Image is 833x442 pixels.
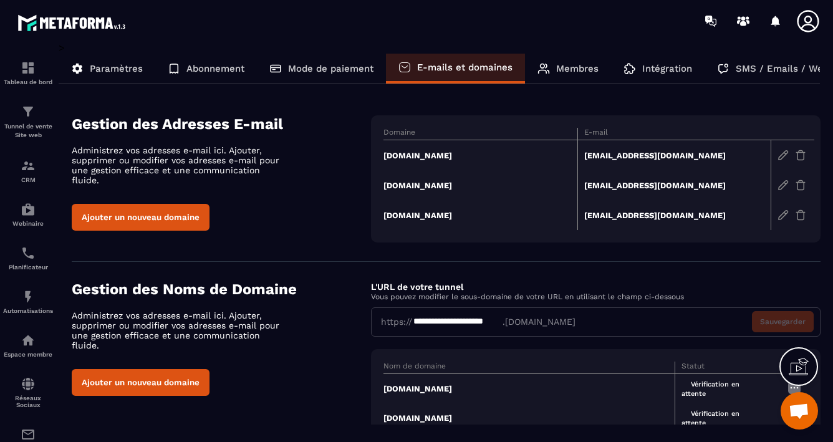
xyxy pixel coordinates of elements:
[3,51,53,95] a: formationformationTableau de bord
[383,128,577,140] th: Domaine
[3,307,53,314] p: Automatisations
[3,220,53,227] p: Webinaire
[21,202,36,217] img: automations
[577,128,771,140] th: E-mail
[72,281,371,298] h4: Gestion des Noms de Domaine
[681,377,739,401] span: Vérification en attente
[21,60,36,75] img: formation
[3,264,53,271] p: Planificateur
[795,150,806,161] img: trash-gr.2c9399ab.svg
[90,63,143,74] p: Paramètres
[383,140,577,171] td: [DOMAIN_NAME]
[371,292,821,301] p: Vous pouvez modifier le sous-domaine de votre URL en utilisant le champ ci-dessous
[186,63,244,74] p: Abonnement
[681,406,739,430] span: Vérification en attente
[3,351,53,358] p: Espace membre
[642,63,692,74] p: Intégration
[795,180,806,191] img: trash-gr.2c9399ab.svg
[3,95,53,149] a: formationformationTunnel de vente Site web
[675,362,781,374] th: Statut
[72,145,290,185] p: Administrez vos adresses e-mail ici. Ajouter, supprimer ou modifier vos adresses e-mail pour une ...
[21,246,36,261] img: scheduler
[556,63,599,74] p: Membres
[383,200,577,230] td: [DOMAIN_NAME]
[3,79,53,85] p: Tableau de bord
[778,209,789,221] img: edit-gr.78e3acdd.svg
[3,193,53,236] a: automationsautomationsWebinaire
[3,367,53,418] a: social-networksocial-networkRéseaux Sociaux
[383,170,577,200] td: [DOMAIN_NAME]
[17,11,130,34] img: logo
[3,176,53,183] p: CRM
[795,209,806,221] img: trash-gr.2c9399ab.svg
[371,282,463,292] label: L'URL de votre tunnel
[21,427,36,442] img: email
[778,180,789,191] img: edit-gr.78e3acdd.svg
[577,170,771,200] td: [EMAIL_ADDRESS][DOMAIN_NAME]
[383,362,675,374] th: Nom de domaine
[72,310,290,350] p: Administrez vos adresses e-mail ici. Ajouter, supprimer ou modifier vos adresses e-mail pour une ...
[781,392,818,430] div: Ouvrir le chat
[787,380,802,395] img: more
[72,115,371,133] h4: Gestion des Adresses E-mail
[72,369,209,396] button: Ajouter un nouveau domaine
[577,140,771,171] td: [EMAIL_ADDRESS][DOMAIN_NAME]
[72,204,209,231] button: Ajouter un nouveau domaine
[3,324,53,367] a: automationsautomationsEspace membre
[3,236,53,280] a: schedulerschedulerPlanificateur
[288,63,373,74] p: Mode de paiement
[577,200,771,230] td: [EMAIL_ADDRESS][DOMAIN_NAME]
[417,62,513,73] p: E-mails et domaines
[383,403,675,433] td: [DOMAIN_NAME]
[778,150,789,161] img: edit-gr.78e3acdd.svg
[3,395,53,408] p: Réseaux Sociaux
[3,280,53,324] a: automationsautomationsAutomatisations
[21,104,36,119] img: formation
[21,158,36,173] img: formation
[3,149,53,193] a: formationformationCRM
[3,122,53,140] p: Tunnel de vente Site web
[21,333,36,348] img: automations
[21,377,36,392] img: social-network
[383,373,675,403] td: [DOMAIN_NAME]
[21,289,36,304] img: automations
